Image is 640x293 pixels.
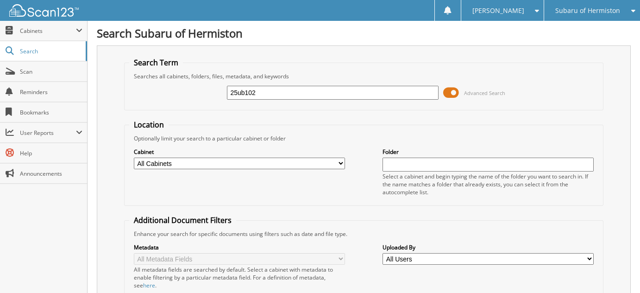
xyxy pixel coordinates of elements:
[20,68,82,76] span: Scan
[20,27,76,35] span: Cabinets
[9,4,79,17] img: scan123-logo-white.svg
[20,149,82,157] span: Help
[134,148,345,156] label: Cabinet
[129,230,599,238] div: Enhance your search for specific documents using filters such as date and file type.
[20,170,82,178] span: Announcements
[20,129,76,137] span: User Reports
[20,88,82,96] span: Reminders
[383,243,594,251] label: Uploaded By
[97,25,631,41] h1: Search Subaru of Hermiston
[555,8,620,13] span: Subaru of Hermiston
[134,243,345,251] label: Metadata
[134,266,345,289] div: All metadata fields are searched by default. Select a cabinet with metadata to enable filtering b...
[129,120,169,130] legend: Location
[129,134,599,142] div: Optionally limit your search to a particular cabinet or folder
[129,57,183,68] legend: Search Term
[20,108,82,116] span: Bookmarks
[472,8,524,13] span: [PERSON_NAME]
[464,89,505,96] span: Advanced Search
[129,72,599,80] div: Searches all cabinets, folders, files, metadata, and keywords
[129,215,236,225] legend: Additional Document Filters
[20,47,81,55] span: Search
[383,172,594,196] div: Select a cabinet and begin typing the name of the folder you want to search in. If the name match...
[383,148,594,156] label: Folder
[143,281,155,289] a: here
